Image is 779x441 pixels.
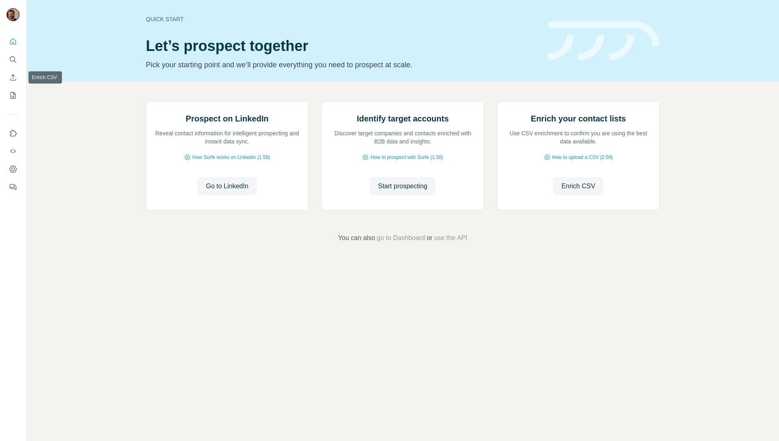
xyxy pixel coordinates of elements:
span: Start prospecting [378,181,427,191]
button: Go to LinkedIn [198,177,256,195]
p: Reveal contact information for intelligent prospecting and instant data sync. [154,129,300,146]
div: Quick start [146,15,539,23]
span: Enrich CSV [561,181,595,191]
span: How to upload a CSV (2:59) [552,154,613,161]
button: My lists [7,88,20,103]
h1: Let’s prospect together [146,38,539,54]
p: Pick your starting point and we’ll provide everything you need to prospect at scale. [146,59,539,71]
button: Use Surfe API [7,144,20,159]
button: Feedback [7,180,20,194]
span: How to prospect with Surfe (1:30) [370,154,443,161]
h2: Prospect on LinkedIn [186,113,268,124]
span: or [427,233,432,243]
h2: Identify target accounts [357,113,449,124]
button: Search [7,52,20,67]
button: go to Dashboard [377,233,425,243]
button: use the API [434,233,467,243]
button: Use Surfe on LinkedIn [7,126,20,141]
button: Dashboard [7,162,20,176]
span: You can also [338,233,375,243]
p: Discover target companies and contacts enriched with B2B data and insights. [330,129,475,146]
h2: Enrich your contact lists [531,113,626,124]
button: Enrich CSV [553,177,603,195]
button: Enrich CSV [7,70,20,85]
span: How Surfe works on LinkedIn (1:58) [192,154,270,161]
button: Quick start [7,34,20,49]
img: banner [548,21,660,61]
img: Avatar [7,8,20,21]
span: Go to LinkedIn [206,181,248,191]
p: Use CSV enrichment to confirm you are using the best data available. [506,129,651,146]
button: Start prospecting [370,177,436,195]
